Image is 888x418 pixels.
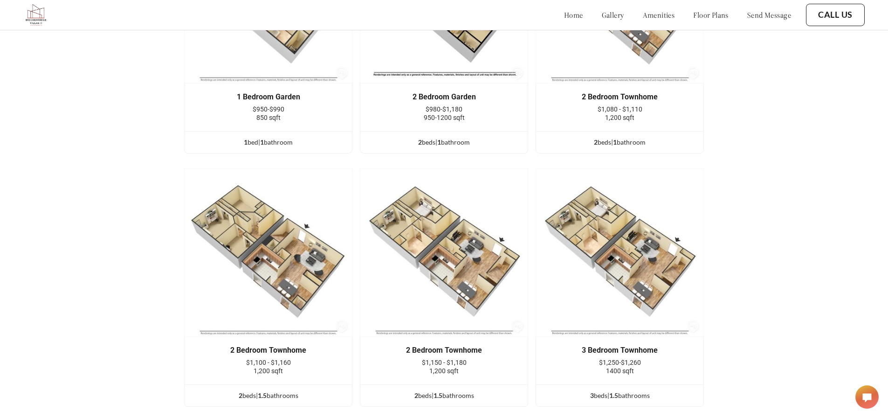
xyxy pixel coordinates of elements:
div: bed s | bathroom s [360,390,528,401]
div: bed s | bathroom s [185,390,352,401]
span: 1.5 [609,391,618,399]
span: 1.5 [434,391,442,399]
span: $1,100 - $1,160 [246,359,291,366]
span: 1,200 sqft [429,367,459,375]
button: Call Us [806,4,865,26]
span: 1.5 [258,391,267,399]
a: gallery [602,10,624,20]
span: 1 [613,138,617,146]
span: 950-1200 sqft [424,114,465,121]
img: example [360,168,528,337]
span: 2 [418,138,422,146]
img: example [184,168,352,337]
span: $980-$1,180 [426,105,462,113]
span: 2 [594,138,598,146]
span: $1,250-$1,260 [599,359,641,366]
span: 3 [590,391,594,399]
div: 1 Bedroom Garden [199,93,338,101]
img: bv2_logo.png [23,2,48,28]
span: 2 [414,391,418,399]
div: 2 Bedroom Townhome [374,346,514,355]
div: bed s | bathroom s [536,390,703,401]
span: $950-$990 [253,105,284,113]
span: 1,200 sqft [605,114,634,121]
div: 2 Bedroom Townhome [550,93,689,101]
a: floor plans [693,10,729,20]
span: $1,150 - $1,180 [422,359,467,366]
img: example [536,168,704,337]
div: 2 Bedroom Townhome [199,346,338,355]
div: bed s | bathroom [536,137,703,147]
span: 1400 sqft [606,367,634,375]
a: home [564,10,583,20]
div: bed s | bathroom [360,137,528,147]
a: Call Us [818,10,853,20]
div: bed | bathroom [185,137,352,147]
span: 1 [260,138,264,146]
span: 1,200 sqft [254,367,283,375]
span: 1 [244,138,248,146]
a: send message [747,10,791,20]
span: 850 sqft [256,114,281,121]
span: 1 [437,138,441,146]
a: amenities [643,10,675,20]
span: 2 [239,391,242,399]
span: $1,080 - $1,110 [598,105,642,113]
div: 2 Bedroom Garden [374,93,514,101]
div: 3 Bedroom Townhome [550,346,689,355]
